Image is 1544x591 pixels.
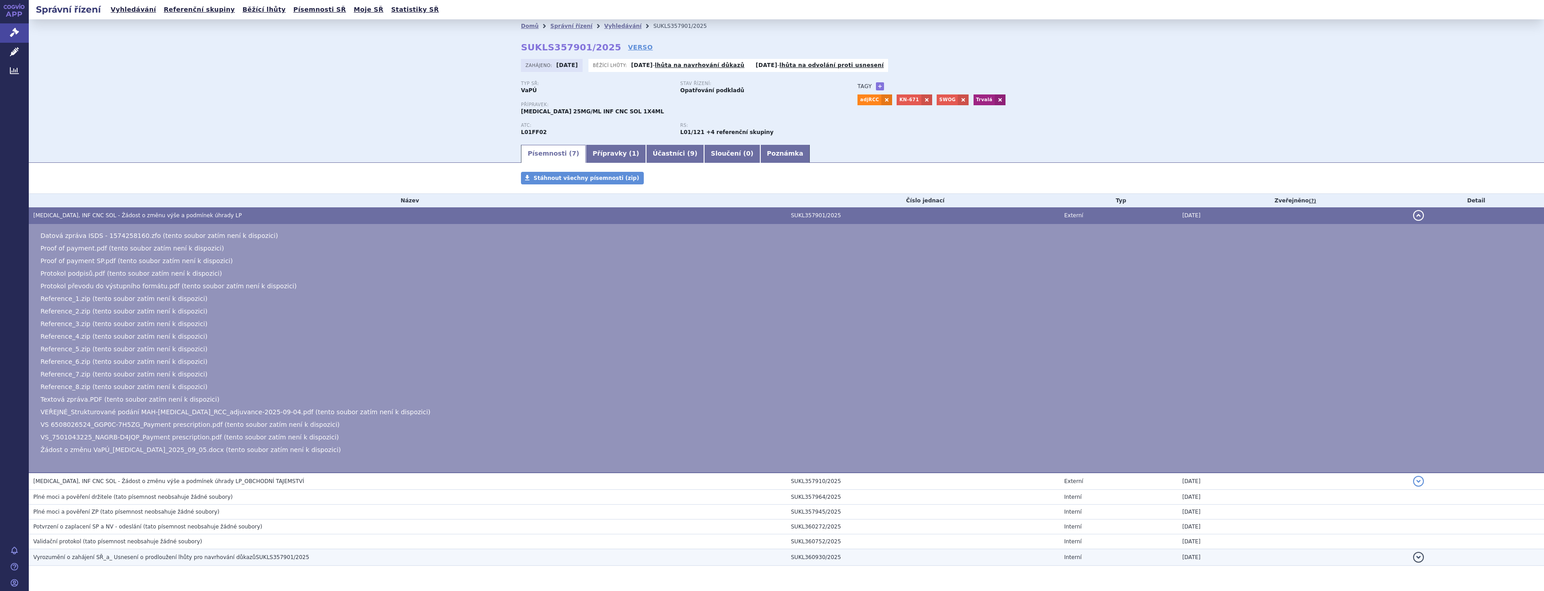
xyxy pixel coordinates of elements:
td: SUKL357964/2025 [786,490,1059,505]
span: Datová zpráva ISDS - 1574258160.zfo (tento soubor zatím není k dispozici) [40,232,278,239]
li: SUKLS357901/2025 [653,19,718,33]
td: [DATE] [1178,534,1409,549]
a: Trvalá [974,94,995,105]
a: Statistiky SŘ [388,4,441,16]
a: Účastníci (9) [646,145,704,163]
td: [DATE] [1178,490,1409,505]
span: (tato písemnost neobsahuje žádné soubory) [113,494,233,500]
a: Stáhnout všechny písemnosti (zip) [521,172,644,184]
span: Reference_4.zip (tento soubor zatím není k dispozici) [40,333,207,340]
strong: +4 referenční skupiny [706,129,773,135]
td: SUKL360752/2025 [786,534,1059,549]
span: Reference_8.zip (tento soubor zatím není k dispozici) [40,383,207,390]
span: 9 [690,150,695,157]
span: Plné moci a pověření držitele [33,494,112,500]
a: Vyhledávání [108,4,159,16]
td: [DATE] [1178,505,1409,519]
td: SUKL357910/2025 [786,473,1059,490]
td: [DATE] [1178,207,1409,224]
strong: [DATE] [631,62,653,68]
span: 0 [746,150,750,157]
span: Reference_3.zip (tento soubor zatím není k dispozici) [40,320,207,327]
span: VEŘEJNÉ_Strukturované podání MAH-[MEDICAL_DATA]_RCC_adjuvance-2025-09-04.pdf (tento soubor zatím ... [40,408,431,416]
span: Interní [1064,538,1082,545]
span: Proof of payment SP.pdf (tento soubor zatím není k dispozici) [40,257,233,264]
span: Reference_7.zip (tento soubor zatím není k dispozici) [40,371,207,378]
td: SUKL360930/2025 [786,549,1059,566]
span: Interní [1064,494,1082,500]
th: Zveřejněno [1178,194,1409,207]
a: Referenční skupiny [161,4,238,16]
span: Plné moci a pověření ZP [33,509,99,515]
strong: PEMBROLIZUMAB [521,129,547,135]
td: SUKL357901/2025 [786,207,1059,224]
a: Domů [521,23,539,29]
a: Běžící lhůty [240,4,288,16]
strong: [DATE] [756,62,777,68]
h2: Správní řízení [29,3,108,16]
span: [MEDICAL_DATA] 25MG/ML INF CNC SOL 1X4ML [521,108,664,115]
span: Interní [1064,509,1082,515]
span: KEYTRUDA, INF CNC SOL - Žádost o změnu výše a podmínek úhrady LP [33,212,242,219]
a: Správní řízení [550,23,592,29]
strong: Opatřování podkladů [680,87,744,94]
a: Poznámka [760,145,810,163]
span: Protokol převodu do výstupního formátu.pdf (tento soubor zatím není k dispozici) [40,282,296,290]
span: 7 [572,150,576,157]
span: Interní [1064,554,1082,560]
strong: [DATE] [557,62,578,68]
span: (tato písemnost neobsahuje žádné soubory) [143,524,262,530]
a: + [876,82,884,90]
span: Reference_1.zip (tento soubor zatím není k dispozici) [40,295,207,302]
span: 1 [632,150,637,157]
p: - [756,62,884,69]
a: KN-671 [897,94,921,105]
strong: VaPÚ [521,87,537,94]
a: SWOG [937,94,958,105]
a: lhůta na navrhování důkazů [655,62,745,68]
span: Externí [1064,478,1083,484]
p: ATC: [521,123,671,128]
span: Vyrozumění o zahájení SŘ_a_ Usnesení o prodloužení lhůty pro navrhování důkazůSUKLS357901/2025 [33,554,309,560]
span: Reference_5.zip (tento soubor zatím není k dispozici) [40,345,207,353]
span: Reference_2.zip (tento soubor zatím není k dispozici) [40,308,207,315]
a: Moje SŘ [351,4,386,16]
td: SUKL360272/2025 [786,519,1059,534]
a: lhůta na odvolání proti usnesení [780,62,884,68]
p: Přípravek: [521,102,839,107]
p: Stav řízení: [680,81,830,86]
p: - [631,62,745,69]
span: Žádost o změnu VaPÚ_[MEDICAL_DATA]_2025_09_05.docx (tento soubor zatím není k dispozici) [40,446,341,453]
span: (tato písemnost neobsahuje žádné soubory) [83,538,202,545]
button: detail [1413,552,1424,563]
span: Textová zpráva.PDF (tento soubor zatím není k dispozici) [40,396,220,403]
button: detail [1413,476,1424,487]
span: Protokol podpisů.pdf (tento soubor zatím není k dispozici) [40,270,222,277]
button: detail [1413,210,1424,221]
th: Typ [1059,194,1177,207]
span: Validační protokol [33,538,81,545]
strong: pembrolizumab [680,129,705,135]
th: Číslo jednací [786,194,1059,207]
a: Vyhledávání [604,23,642,29]
p: Typ SŘ: [521,81,671,86]
abbr: (?) [1309,198,1316,204]
span: VS 6508026524_GGP0C-7H5ZG_Payment prescription.pdf (tento soubor zatím není k dispozici) [40,421,340,428]
span: Stáhnout všechny písemnosti (zip) [534,175,639,181]
span: Potvrzení o zaplacení SP a NV - odeslání [33,524,141,530]
strong: SUKLS357901/2025 [521,42,621,53]
a: Přípravky (1) [586,145,646,163]
p: RS: [680,123,830,128]
span: Běžící lhůty: [593,62,629,69]
span: KEYTRUDA, INF CNC SOL - Žádost o změnu výše a podmínek úhrady LP_OBCHODNÍ TAJEMSTVÍ [33,478,304,484]
span: (tato písemnost neobsahuje žádné soubory) [100,509,220,515]
td: [DATE] [1178,519,1409,534]
a: Písemnosti SŘ [291,4,349,16]
span: Proof of payment.pdf (tento soubor zatím není k dispozici) [40,245,224,252]
span: Externí [1064,212,1083,219]
th: Detail [1409,194,1544,207]
td: [DATE] [1178,473,1409,490]
a: Sloučení (0) [704,145,760,163]
td: [DATE] [1178,549,1409,566]
th: Název [29,194,786,207]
